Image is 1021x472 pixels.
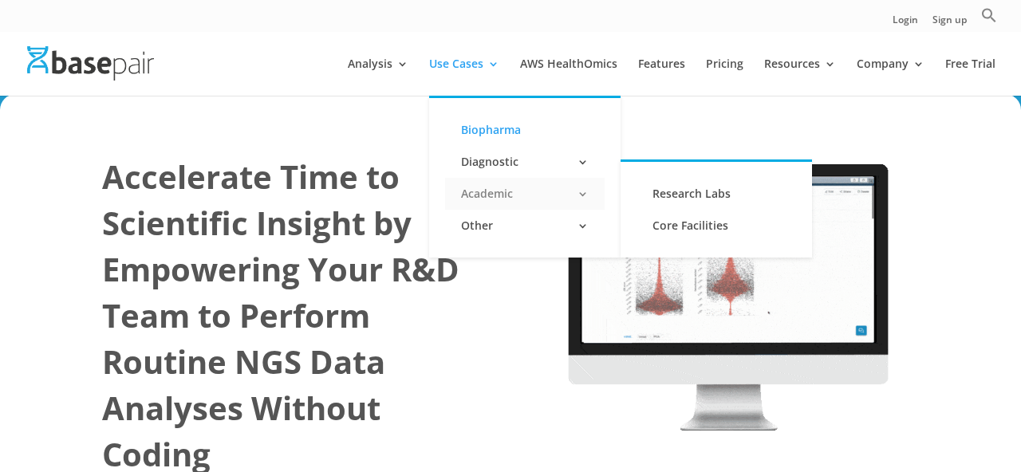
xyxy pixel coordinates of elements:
[348,58,408,96] a: Analysis
[445,178,605,210] a: Academic
[27,46,154,81] img: Basepair
[445,210,605,242] a: Other
[555,155,901,456] img: Single Cell RNA-Seq New Gif
[637,210,796,242] a: Core Facilities
[445,146,605,178] a: Diagnostic
[764,58,836,96] a: Resources
[429,58,499,96] a: Use Cases
[857,58,924,96] a: Company
[945,58,995,96] a: Free Trial
[638,58,685,96] a: Features
[941,392,1002,453] iframe: Drift Widget Chat Controller
[981,7,997,23] svg: Search
[706,58,743,96] a: Pricing
[893,15,918,32] a: Login
[932,15,967,32] a: Sign up
[637,178,796,210] a: Research Labs
[981,7,997,32] a: Search Icon Link
[520,58,617,96] a: AWS HealthOmics
[445,114,605,146] a: Biopharma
